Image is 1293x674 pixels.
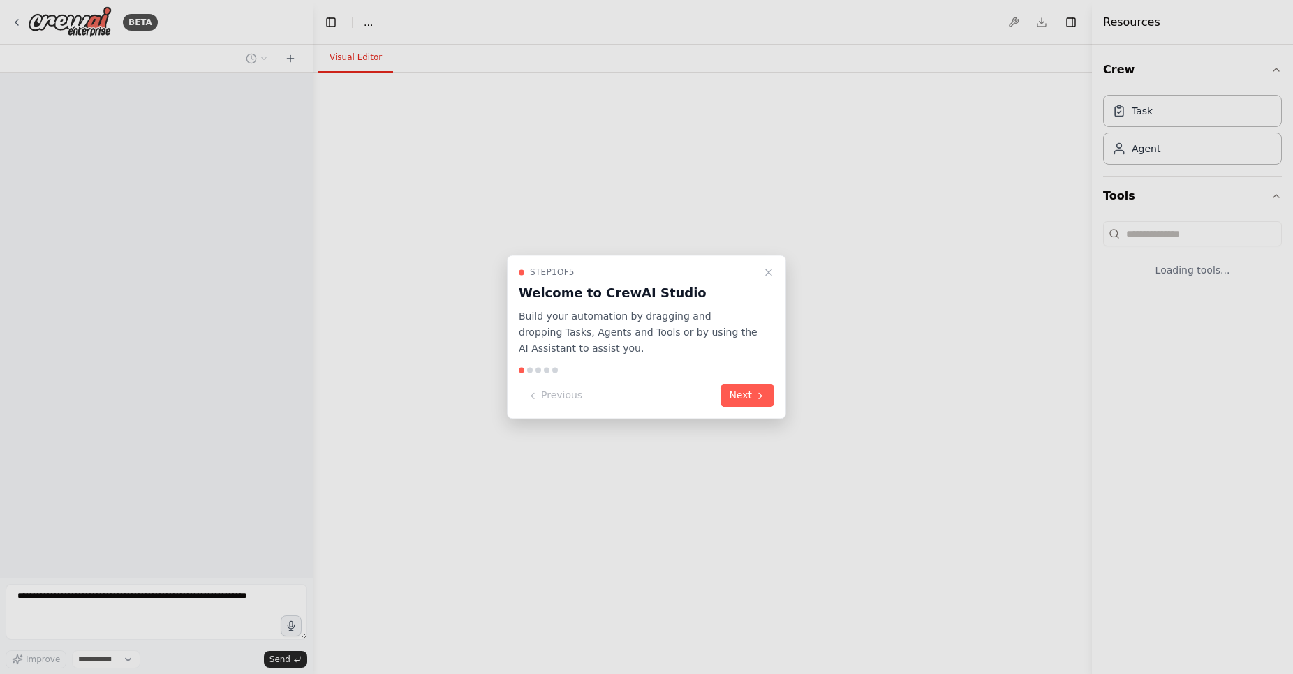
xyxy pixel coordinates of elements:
button: Previous [519,384,591,407]
h3: Welcome to CrewAI Studio [519,283,758,303]
button: Hide left sidebar [321,13,341,32]
button: Close walkthrough [760,264,777,280]
span: Step 1 of 5 [530,267,575,278]
button: Next [721,384,774,407]
p: Build your automation by dragging and dropping Tasks, Agents and Tools or by using the AI Assista... [519,308,758,356]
